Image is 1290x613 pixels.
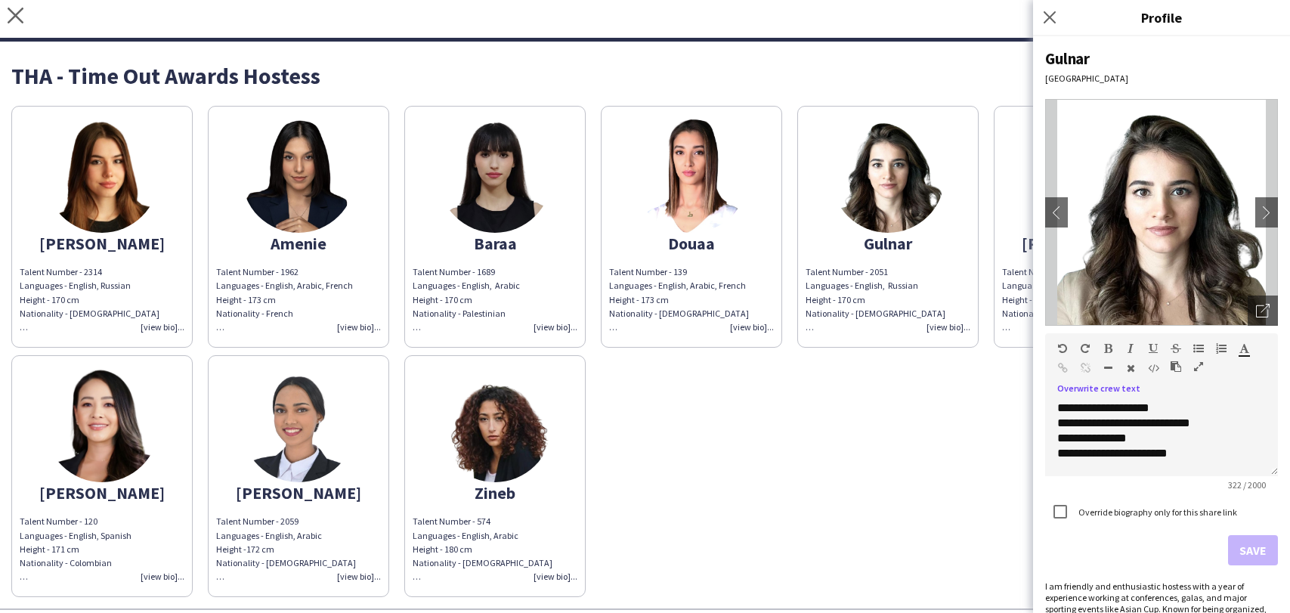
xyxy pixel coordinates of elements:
[609,265,774,334] div: Languages - English, Arabic, French Height - 173 cm Nationality - [DEMOGRAPHIC_DATA]
[1045,73,1278,84] div: [GEOGRAPHIC_DATA]
[1033,8,1290,27] h3: Profile
[1193,361,1204,373] button: Fullscreen
[216,308,293,319] span: Nationality - French
[1002,237,1167,250] div: [PERSON_NAME]
[806,237,970,250] div: Gulnar
[1002,266,1108,333] span: Talent Number - 509 Languages - English, Arabic Height - 169 cm Nationality - American
[413,530,552,583] span: Languages - English, Arabic Height - 180 cm Nationality - [DEMOGRAPHIC_DATA]
[413,515,490,527] span: Talent Number - 574
[20,266,102,277] span: Talent Number - 2314
[1057,342,1068,354] button: Undo
[45,369,159,482] img: thumb-95b5ec7d-5d59-4196-89a7-7e45a4b8aeb0.png
[1080,342,1090,354] button: Redo
[635,119,748,233] img: thumb-1cb8dc69-e5d0-42a4-aa5a-12e5c1afdf1f.png
[609,266,687,277] span: Talent Number - 139
[1028,119,1141,233] img: thumb-6635f156c0799.jpeg
[20,515,131,582] span: Talent Number - 120 Languages - English, Spanish Height - 171 cm Nationality - Colombian
[831,119,945,233] img: thumb-c1daa408-3f4e-4daf-973d-e9d8305fab80.png
[216,515,356,568] span: Talent Number - 2059 Languages - English, Arabic Height -172 cm Nationality - [DEMOGRAPHIC_DATA]
[1125,342,1136,354] button: Italic
[1045,99,1278,326] img: Crew avatar or photo
[806,280,918,291] span: Languages - English, Russian
[242,119,355,233] img: thumb-c678a2b9-936a-4c2b-945c-f67c475878ed.png
[806,266,888,277] span: Talent Number - 2051
[1216,342,1227,354] button: Ordered List
[1216,479,1278,491] span: 322 / 2000
[806,308,945,319] span: Nationality - [DEMOGRAPHIC_DATA]
[216,237,381,250] div: Amenie
[806,294,865,305] span: Height - 170 cm
[1125,362,1136,374] button: Clear Formatting
[413,237,577,250] div: Baraa
[609,237,774,250] div: Douaa
[413,280,520,291] span: Languages - English, Arabic
[1239,342,1249,354] button: Text Color
[1103,342,1113,354] button: Bold
[438,369,552,482] img: thumb-fcc51b00-c477-4200-9b4b-78f975b544c8.png
[438,119,552,233] img: thumb-0056c755-593a-4839-9add-665399784f4a.png
[413,308,506,319] span: Nationality - Palestinian
[1248,296,1278,326] div: Open photos pop-in
[413,486,577,500] div: Zineb
[413,266,495,277] span: Talent Number - 1689
[413,294,472,305] span: Height - 170 cm
[1148,362,1159,374] button: HTML Code
[11,64,1279,87] div: THA - Time Out Awards Hostess
[216,294,276,305] span: Height - 173 cm
[242,369,355,482] img: thumb-a2565295-c1c8-4d11-a47d-9f679297f80f.png
[20,486,184,500] div: [PERSON_NAME]
[1193,342,1204,354] button: Unordered List
[20,237,184,250] div: [PERSON_NAME]
[216,266,299,277] span: Talent Number - 1962
[1148,342,1159,354] button: Underline
[216,486,381,500] div: [PERSON_NAME]
[1075,506,1237,518] label: Override biography only for this share link
[20,280,159,333] span: Languages - English, Russian Height - 170 cm Nationality - [DEMOGRAPHIC_DATA]
[1103,362,1113,374] button: Horizontal Line
[1045,48,1278,69] div: Gulnar
[1171,342,1181,354] button: Strikethrough
[1171,361,1181,373] button: Paste as plain text
[45,119,159,233] img: thumb-b083d176-5831-489b-b25d-683b51895855.png
[216,280,353,291] span: Languages - English, Arabic, French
